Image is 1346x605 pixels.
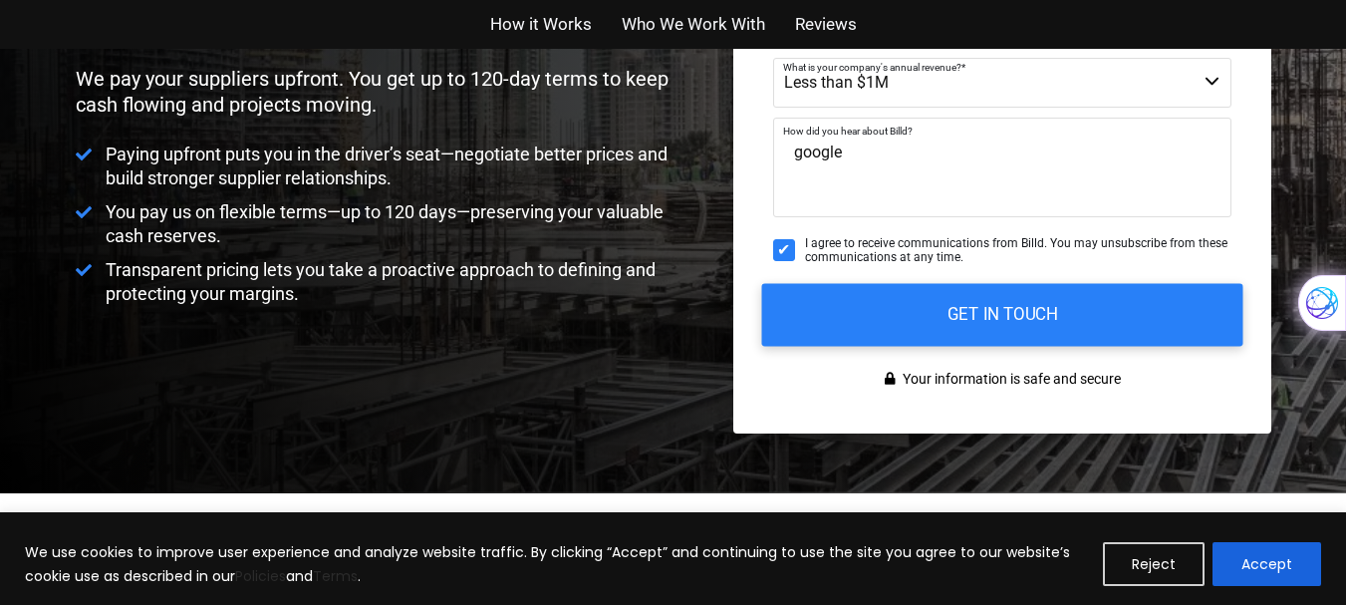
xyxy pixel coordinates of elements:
[761,283,1242,346] input: GET IN TOUCH
[101,143,695,190] span: Paying upfront puts you in the driver’s seat—negotiate better prices and build stronger supplier ...
[795,10,857,39] a: Reviews
[490,10,592,39] a: How it Works
[235,566,286,586] a: Policies
[783,126,913,137] span: How did you hear about Billd?
[773,118,1231,217] textarea: google
[313,566,358,586] a: Terms
[101,200,695,248] span: You pay us on flexible terms—up to 120 days—preserving your valuable cash reserves.
[773,239,795,261] input: I agree to receive communications from Billd. You may unsubscribe from these communications at an...
[25,540,1088,588] p: We use cookies to improve user experience and analyze website traffic. By clicking “Accept” and c...
[76,66,695,118] p: We pay your suppliers upfront. You get up to 120-day terms to keep cash flowing and projects moving.
[1212,542,1321,586] button: Accept
[101,258,695,306] span: Transparent pricing lets you take a proactive approach to defining and protecting your margins.
[622,10,765,39] a: Who We Work With
[805,236,1231,265] span: I agree to receive communications from Billd. You may unsubscribe from these communications at an...
[898,365,1121,394] span: Your information is safe and secure
[1103,542,1205,586] button: Reject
